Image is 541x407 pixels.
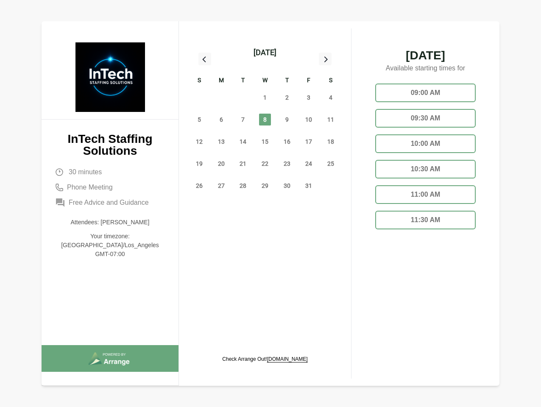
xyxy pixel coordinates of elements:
span: Monday, October 13, 2025 [215,136,227,148]
div: 11:30 AM [375,211,476,229]
span: Thursday, October 23, 2025 [281,158,293,170]
span: Sunday, October 12, 2025 [193,136,205,148]
span: Phone Meeting [67,182,113,192]
span: Monday, October 27, 2025 [215,180,227,192]
p: InTech Staffing Solutions [55,133,165,157]
span: Wednesday, October 1, 2025 [259,92,271,103]
span: Thursday, October 9, 2025 [281,114,293,125]
span: Tuesday, October 21, 2025 [237,158,249,170]
div: S [320,75,342,86]
p: Available starting times for [368,61,482,77]
div: 09:30 AM [375,109,476,128]
span: Tuesday, October 28, 2025 [237,180,249,192]
span: Monday, October 20, 2025 [215,158,227,170]
span: Thursday, October 2, 2025 [281,92,293,103]
span: Thursday, October 16, 2025 [281,136,293,148]
span: Friday, October 24, 2025 [303,158,315,170]
span: Friday, October 3, 2025 [303,92,315,103]
span: 30 minutes [69,167,102,177]
span: Friday, October 31, 2025 [303,180,315,192]
div: T [276,75,298,86]
span: Wednesday, October 29, 2025 [259,180,271,192]
span: Tuesday, October 7, 2025 [237,114,249,125]
span: Friday, October 10, 2025 [303,114,315,125]
div: W [254,75,276,86]
div: 09:00 AM [375,84,476,102]
p: Attendees: [PERSON_NAME] [55,218,165,227]
span: Saturday, October 11, 2025 [325,114,337,125]
div: 10:00 AM [375,134,476,153]
div: [DATE] [254,47,276,59]
p: Your timezone: [GEOGRAPHIC_DATA]/Los_Angeles GMT-07:00 [55,232,165,259]
div: S [188,75,210,86]
span: Wednesday, October 15, 2025 [259,136,271,148]
span: Monday, October 6, 2025 [215,114,227,125]
span: Sunday, October 26, 2025 [193,180,205,192]
span: Sunday, October 5, 2025 [193,114,205,125]
span: Wednesday, October 22, 2025 [259,158,271,170]
span: Saturday, October 25, 2025 [325,158,337,170]
span: Tuesday, October 14, 2025 [237,136,249,148]
span: Thursday, October 30, 2025 [281,180,293,192]
span: Saturday, October 18, 2025 [325,136,337,148]
p: Check Arrange Out! [222,356,307,362]
span: Friday, October 17, 2025 [303,136,315,148]
div: 10:30 AM [375,160,476,178]
span: Saturday, October 4, 2025 [325,92,337,103]
span: Free Advice and Guidance [69,198,149,208]
div: T [232,75,254,86]
div: 11:00 AM [375,185,476,204]
a: [DOMAIN_NAME] [267,356,308,362]
div: F [298,75,320,86]
span: Wednesday, October 8, 2025 [259,114,271,125]
div: M [210,75,232,86]
span: [DATE] [368,50,482,61]
span: Sunday, October 19, 2025 [193,158,205,170]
